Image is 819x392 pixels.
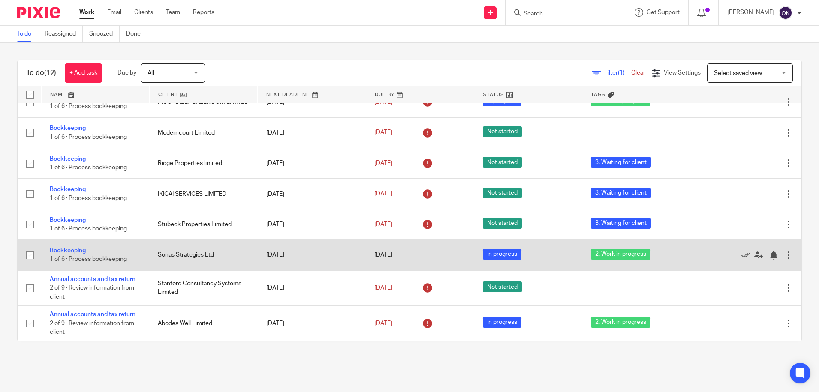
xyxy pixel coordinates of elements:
[741,251,754,259] a: Mark as done
[26,69,56,78] h1: To do
[374,221,392,227] span: [DATE]
[483,281,522,292] span: Not started
[50,186,86,192] a: Bookkeeping
[50,257,127,263] span: 1 of 6 · Process bookkeeping
[483,218,522,229] span: Not started
[50,285,134,300] span: 2 of 9 · Review information from client
[258,270,366,305] td: [DATE]
[117,69,136,77] p: Due by
[591,188,651,198] span: 3. Waiting for client
[149,117,257,148] td: Moderncourt Limited
[258,148,366,179] td: [DATE]
[374,191,392,197] span: [DATE]
[149,209,257,239] td: Stubeck Properties Limited
[258,117,366,148] td: [DATE]
[149,306,257,341] td: Abodes Well Limited
[89,26,120,42] a: Snoozed
[258,209,366,239] td: [DATE]
[44,69,56,76] span: (12)
[727,8,774,17] p: [PERSON_NAME]
[591,129,685,137] div: ---
[50,248,86,254] a: Bookkeeping
[258,240,366,270] td: [DATE]
[779,6,792,20] img: svg%3E
[374,160,392,166] span: [DATE]
[374,130,392,136] span: [DATE]
[591,92,605,97] span: Tags
[591,284,685,292] div: ---
[148,70,154,76] span: All
[523,10,600,18] input: Search
[193,8,214,17] a: Reports
[591,157,651,168] span: 3. Waiting for client
[50,156,86,162] a: Bookkeeping
[483,157,522,168] span: Not started
[107,8,121,17] a: Email
[374,252,392,258] span: [DATE]
[483,249,521,260] span: In progress
[591,249,650,260] span: 2. Work in progress
[483,317,521,328] span: In progress
[17,7,60,18] img: Pixie
[483,188,522,198] span: Not started
[50,165,127,171] span: 1 of 6 · Process bookkeeping
[618,70,625,76] span: (1)
[166,8,180,17] a: Team
[591,317,650,328] span: 2. Work in progress
[50,217,86,223] a: Bookkeeping
[149,148,257,179] td: Ridge Properties limited
[604,70,631,76] span: Filter
[50,104,127,110] span: 1 of 6 · Process bookkeeping
[134,8,153,17] a: Clients
[50,134,127,140] span: 1 of 6 · Process bookkeeping
[149,270,257,305] td: Stanford Consultancy Systems Limited
[50,276,135,282] a: Annual accounts and tax return
[50,195,127,201] span: 1 of 6 · Process bookkeeping
[483,126,522,137] span: Not started
[45,26,83,42] a: Reassigned
[374,285,392,291] span: [DATE]
[591,218,651,229] span: 3. Waiting for client
[664,70,701,76] span: View Settings
[50,125,86,131] a: Bookkeeping
[374,320,392,326] span: [DATE]
[50,320,134,335] span: 2 of 9 · Review information from client
[631,70,645,76] a: Clear
[647,9,680,15] span: Get Support
[50,226,127,232] span: 1 of 6 · Process bookkeeping
[714,70,762,76] span: Select saved view
[149,179,257,209] td: IKIGAI SERVICES LIMITED
[79,8,94,17] a: Work
[258,179,366,209] td: [DATE]
[50,311,135,317] a: Annual accounts and tax return
[126,26,147,42] a: Done
[258,306,366,341] td: [DATE]
[65,63,102,83] a: + Add task
[149,240,257,270] td: Sonas Strategies Ltd
[17,26,38,42] a: To do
